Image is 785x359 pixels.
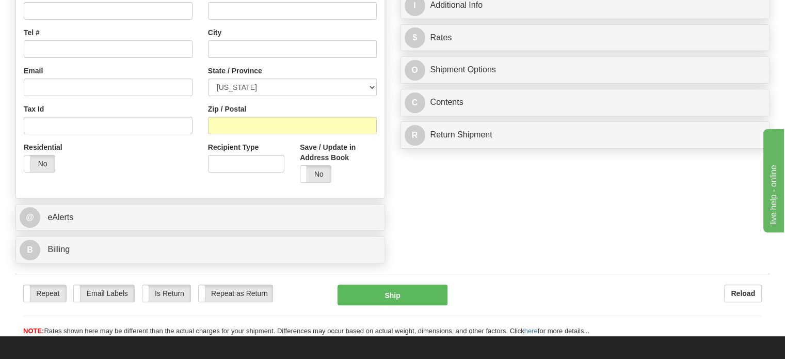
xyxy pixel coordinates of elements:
[761,127,784,232] iframe: chat widget
[405,92,425,113] span: C
[20,239,381,260] a: B Billing
[20,240,40,260] span: B
[208,142,259,152] label: Recipient Type
[142,285,190,302] label: Is Return
[338,285,448,305] button: Ship
[20,207,381,228] a: @ eAlerts
[405,60,425,81] span: O
[24,27,40,38] label: Tel #
[74,285,134,302] label: Email Labels
[24,285,66,302] label: Repeat
[24,66,43,76] label: Email
[300,142,376,163] label: Save / Update in Address Book
[208,27,221,38] label: City
[300,166,331,182] label: No
[15,326,770,336] div: Rates shown here may be different than the actual charges for your shipment. Differences may occu...
[23,327,44,335] span: NOTE:
[405,92,766,113] a: CContents
[524,327,538,335] a: here
[47,245,70,254] span: Billing
[20,207,40,228] span: @
[8,6,95,19] div: live help - online
[405,27,425,48] span: $
[731,289,755,298] b: Reload
[405,125,425,146] span: R
[24,104,44,114] label: Tax Id
[405,59,766,81] a: OShipment Options
[208,66,262,76] label: State / Province
[208,104,247,114] label: Zip / Postal
[405,124,766,146] a: RReturn Shipment
[47,213,73,222] span: eAlerts
[24,142,62,152] label: Residential
[24,155,55,172] label: No
[724,285,762,302] button: Reload
[405,27,766,49] a: $Rates
[199,285,273,302] label: Repeat as Return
